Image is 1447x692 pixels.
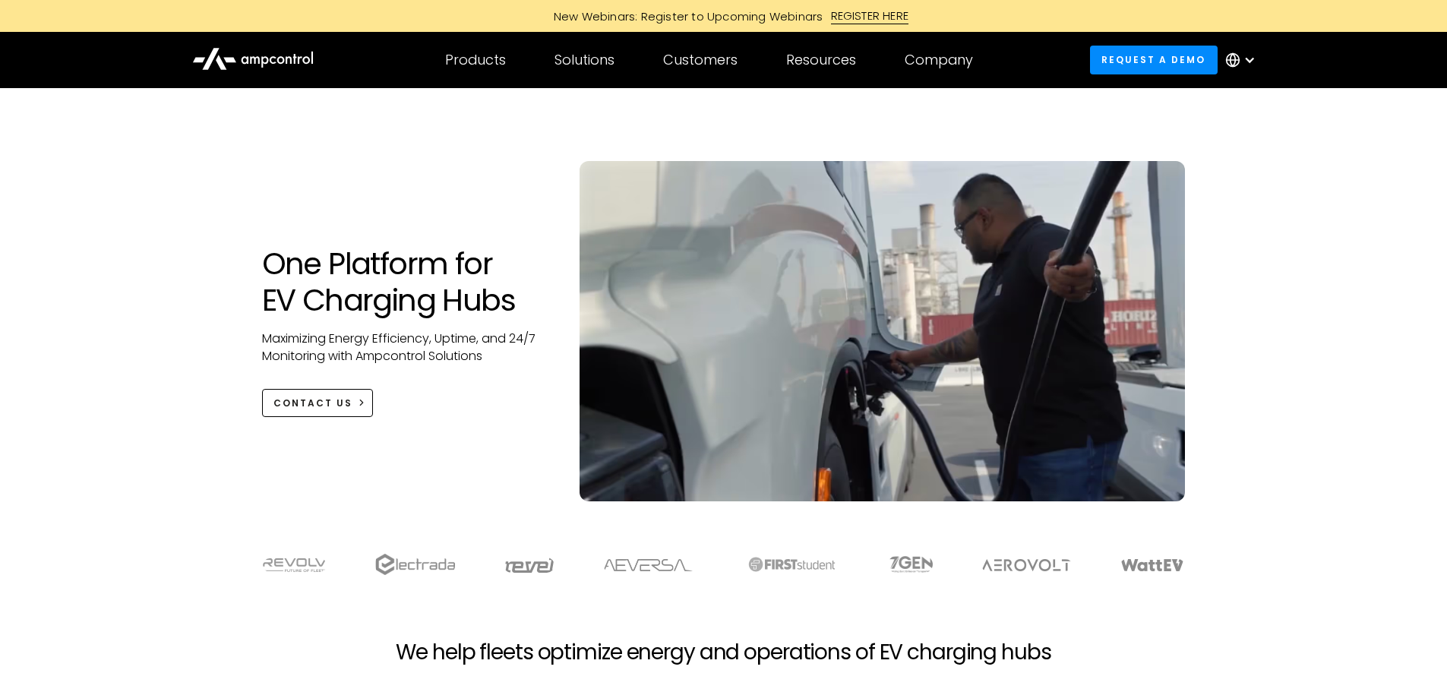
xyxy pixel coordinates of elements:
[1090,46,1218,74] a: Request a demo
[262,389,374,417] a: CONTACT US
[375,554,455,575] img: electrada logo
[905,52,973,68] div: Company
[262,330,550,365] p: Maximizing Energy Efficiency, Uptime, and 24/7 Monitoring with Ampcontrol Solutions
[1120,559,1184,571] img: WattEV logo
[786,52,856,68] div: Resources
[445,52,506,68] div: Products
[554,52,615,68] div: Solutions
[831,8,909,24] div: REGISTER HERE
[382,8,1066,24] a: New Webinars: Register to Upcoming WebinarsREGISTER HERE
[262,245,550,318] h1: One Platform for EV Charging Hubs
[981,559,1072,571] img: Aerovolt Logo
[539,8,831,24] div: New Webinars: Register to Upcoming Webinars
[663,52,738,68] div: Customers
[396,640,1050,665] h2: We help fleets optimize energy and operations of EV charging hubs
[273,397,352,410] div: CONTACT US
